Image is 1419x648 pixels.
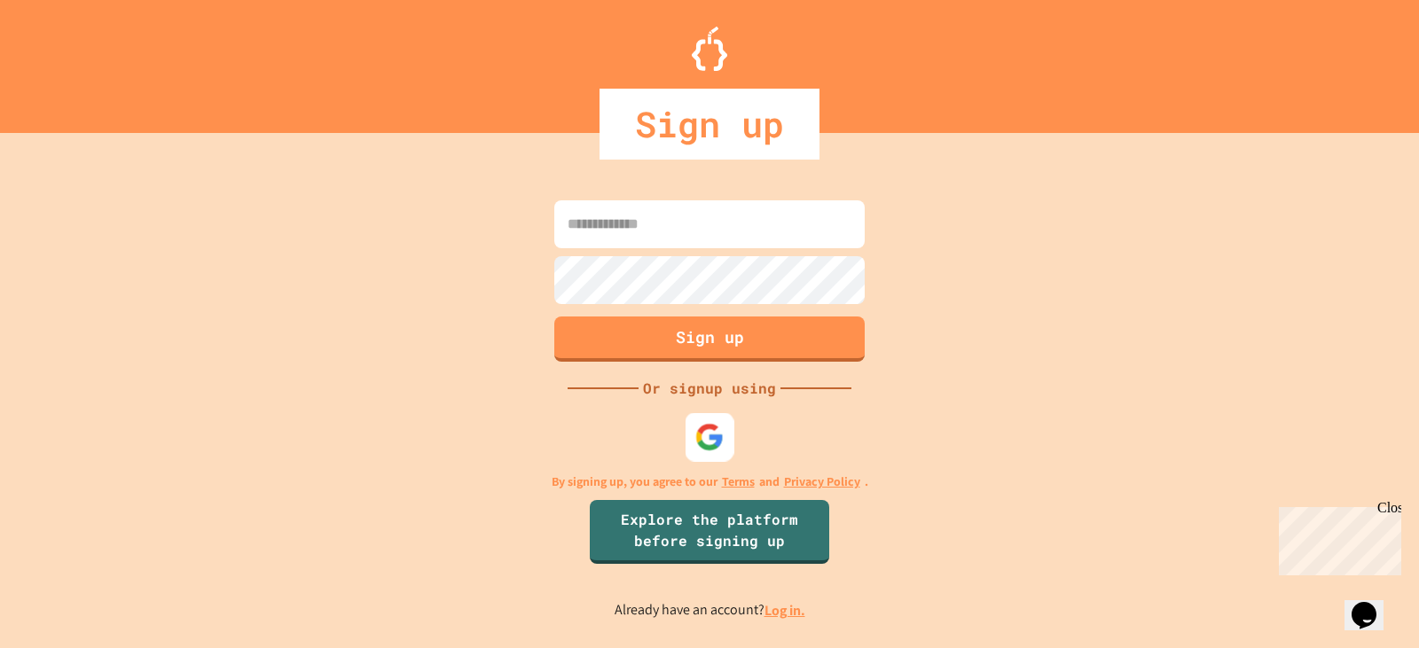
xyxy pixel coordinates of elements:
div: Sign up [600,89,819,160]
button: Sign up [554,316,865,362]
a: Explore the platform before signing up [590,500,829,564]
p: Already have an account? [615,599,805,621]
img: google-icon.svg [695,422,725,451]
div: Chat with us now!Close [7,7,122,113]
p: By signing up, you agree to our and . [552,472,868,491]
a: Log in. [764,601,805,620]
img: Logo.svg [692,27,727,71]
iframe: chat widget [1345,577,1401,630]
a: Privacy Policy [784,472,860,491]
div: Or signup using [639,378,780,399]
a: Terms [722,472,755,491]
iframe: chat widget [1272,500,1401,575]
